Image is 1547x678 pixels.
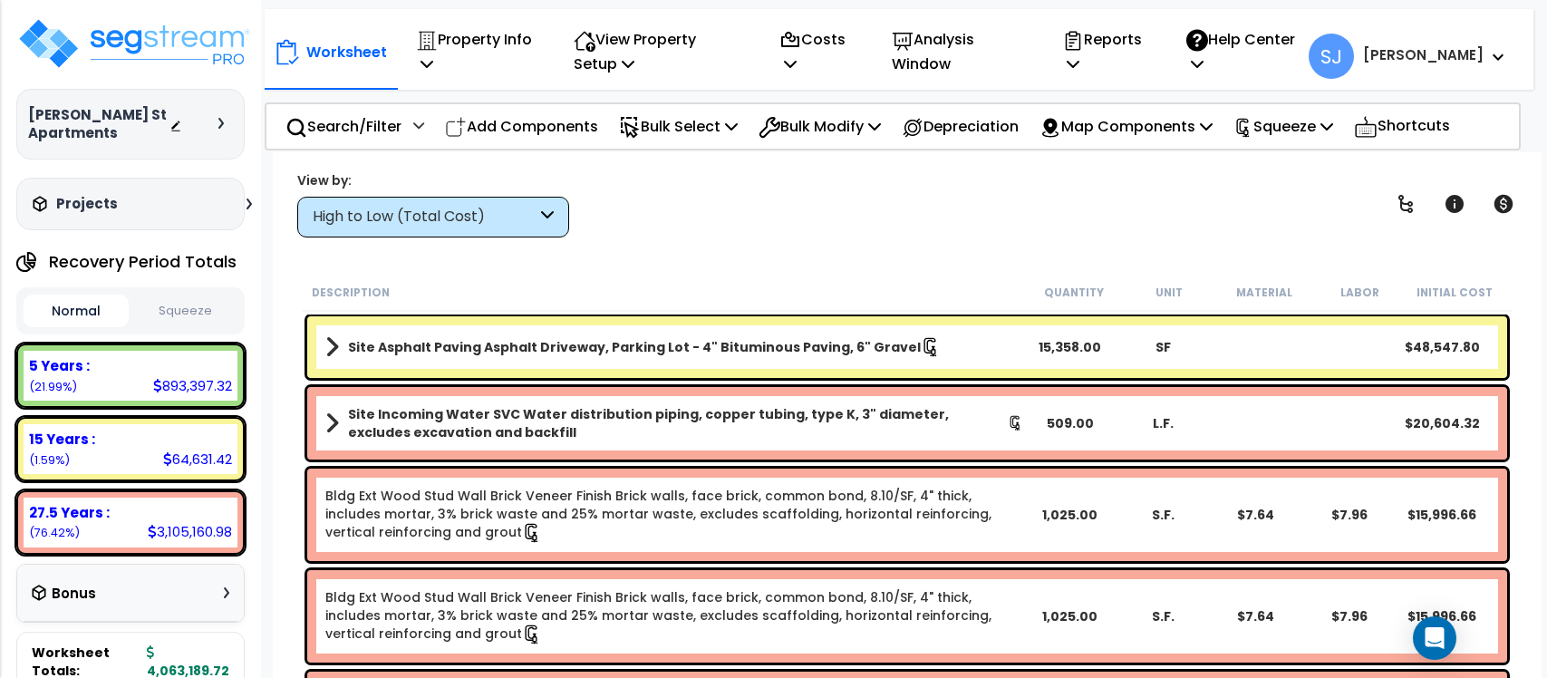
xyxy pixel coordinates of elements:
[148,522,232,541] div: 3,105,160.98
[1044,286,1104,300] small: Quantity
[16,16,252,71] img: logo_pro_r.png
[163,450,232,469] div: 64,631.42
[574,27,740,76] p: View Property Setup
[1302,506,1396,524] div: $7.96
[24,295,129,327] button: Normal
[29,430,95,449] b: 15 Years :
[325,334,1023,360] a: Assembly Title
[1117,338,1210,356] div: SF
[1396,506,1489,524] div: $15,996.66
[348,338,921,356] b: Site Asphalt Paving Asphalt Driveway, Parking Lot - 4" Bituminous Paving, 6" Gravel
[1210,607,1303,625] div: $7.64
[892,105,1029,148] div: Depreciation
[902,114,1019,139] p: Depreciation
[759,114,881,139] p: Bulk Modify
[1344,104,1460,149] div: Shortcuts
[445,114,598,139] p: Add Components
[313,207,537,228] div: High to Low (Total Cost)
[1416,286,1493,300] small: Initial Cost
[29,525,80,540] small: (76.42%)
[1309,34,1354,79] span: SJ
[1233,114,1333,139] p: Squeeze
[56,195,118,213] h3: Projects
[285,114,401,139] p: Search/Filter
[1023,506,1117,524] div: 1,025.00
[29,503,110,522] b: 27.5 Years :
[892,27,1023,76] p: Analysis Window
[416,27,535,76] p: Property Info
[779,27,853,76] p: Costs
[1062,27,1148,76] p: Reports
[29,452,70,468] small: (1.59%)
[1039,114,1213,139] p: Map Components
[619,114,738,139] p: Bulk Select
[49,253,237,271] h4: Recovery Period Totals
[325,487,1023,543] a: Individual Item
[1302,607,1396,625] div: $7.96
[1023,338,1117,356] div: 15,358.00
[52,586,96,602] h3: Bonus
[1186,27,1299,76] p: Help Center
[1023,414,1117,432] div: 509.00
[312,286,390,300] small: Description
[1340,286,1379,300] small: Labor
[153,376,232,395] div: 893,397.32
[325,588,1023,644] a: Individual Item
[28,106,169,142] h3: [PERSON_NAME] St Apartments
[1210,506,1303,524] div: $7.64
[306,40,387,64] p: Worksheet
[1117,607,1210,625] div: S.F.
[1396,414,1489,432] div: $20,604.32
[1023,607,1117,625] div: 1,025.00
[325,405,1023,441] a: Assembly Title
[435,105,608,148] div: Add Components
[297,171,569,189] div: View by:
[1413,616,1456,660] div: Open Intercom Messenger
[29,379,77,394] small: (21.99%)
[1363,45,1484,64] b: [PERSON_NAME]
[29,356,90,375] b: 5 Years :
[133,295,238,327] button: Squeeze
[1155,286,1183,300] small: Unit
[1117,414,1210,432] div: L.F.
[1236,286,1292,300] small: Material
[1117,506,1210,524] div: S.F.
[348,405,1008,441] b: Site Incoming Water SVC Water distribution piping, copper tubing, type K, 3" diameter, excludes e...
[1396,338,1489,356] div: $48,547.80
[1354,113,1450,140] p: Shortcuts
[1396,607,1489,625] div: $15,996.66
